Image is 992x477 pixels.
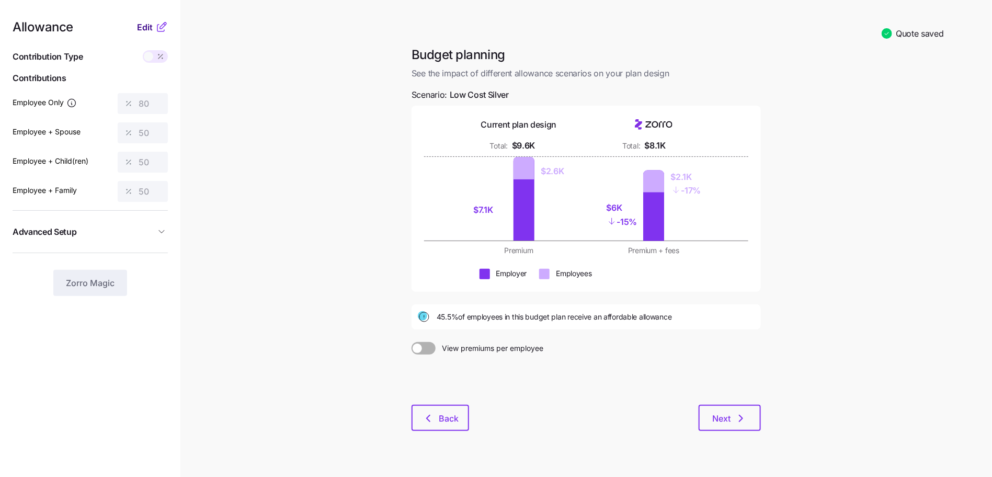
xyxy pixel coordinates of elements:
[437,312,672,322] span: 45.5% of employees in this budget plan receive an affordable allowance
[541,165,564,178] div: $2.6K
[66,277,115,289] span: Zorro Magic
[13,50,83,63] span: Contribution Type
[412,88,509,101] span: Scenario:
[53,270,127,296] button: Zorro Magic
[450,88,509,101] span: Low Cost Silver
[13,219,168,245] button: Advanced Setup
[607,214,637,229] div: - 15%
[436,342,543,355] span: View premiums per employee
[412,67,761,80] span: See the impact of different allowance scenarios on your plan design
[13,225,77,238] span: Advanced Setup
[622,141,640,151] div: Total:
[712,412,731,425] span: Next
[13,126,81,138] label: Employee + Spouse
[671,171,701,184] div: $2.1K
[496,268,527,279] div: Employer
[645,139,666,152] div: $8.1K
[699,405,761,431] button: Next
[607,201,637,214] div: $6K
[512,139,535,152] div: $9.6K
[13,185,77,196] label: Employee + Family
[13,72,168,85] span: Contributions
[412,47,761,63] h1: Budget planning
[137,21,153,33] span: Edit
[481,118,557,131] div: Current plan design
[13,21,73,33] span: Allowance
[896,27,944,40] span: Quote saved
[556,268,591,279] div: Employees
[473,203,507,217] div: $7.1K
[458,245,580,256] div: Premium
[439,412,459,425] span: Back
[671,183,701,197] div: - 17%
[13,155,88,167] label: Employee + Child(ren)
[13,97,77,108] label: Employee Only
[592,245,715,256] div: Premium + fees
[137,21,155,33] button: Edit
[490,141,508,151] div: Total:
[412,405,469,431] button: Back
